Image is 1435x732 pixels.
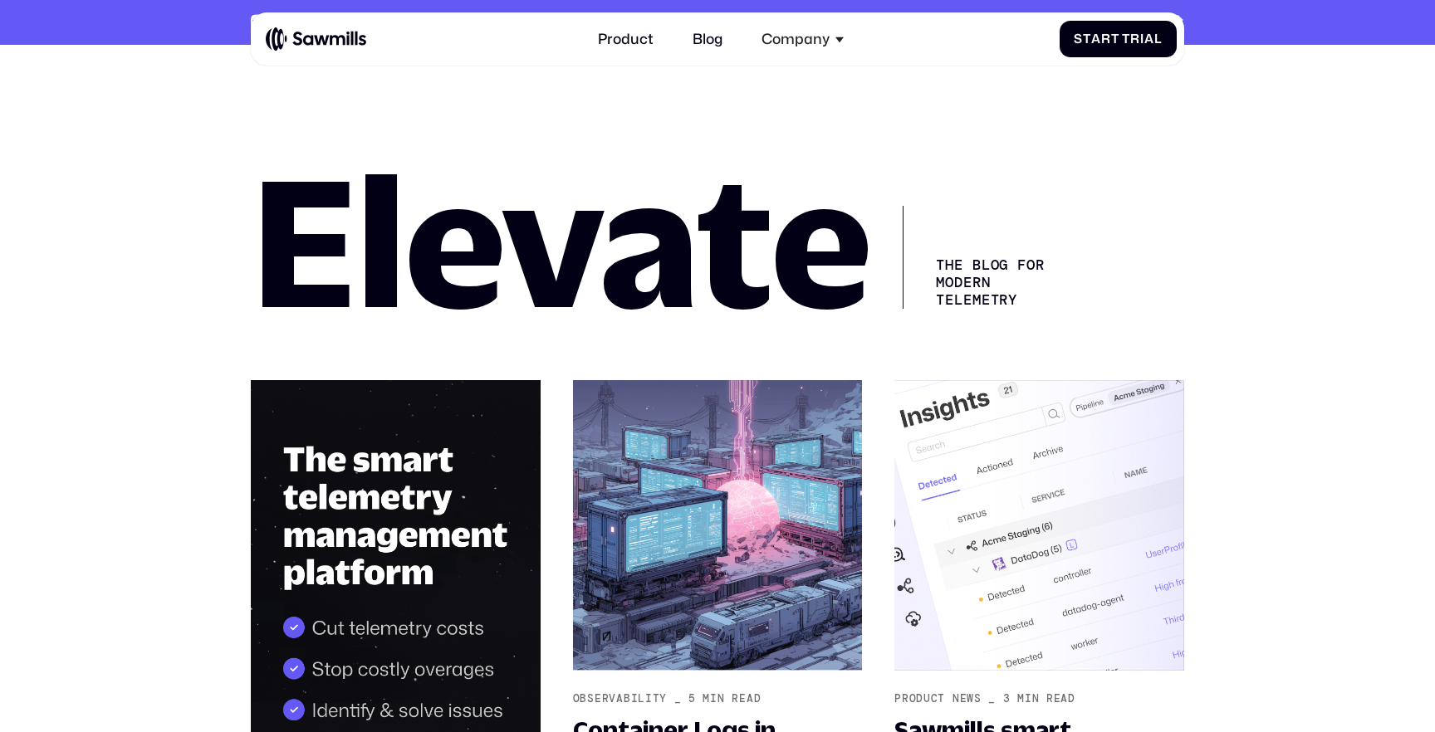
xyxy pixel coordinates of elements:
h1: Elevate [251,170,870,308]
div: min read [1017,692,1075,705]
span: t [1083,32,1091,46]
div: Observability [573,692,667,705]
a: StartTrial [1060,21,1177,57]
span: a [1091,32,1101,46]
span: r [1101,32,1111,46]
a: Blog [682,20,733,59]
div: Company [762,31,830,48]
div: _ [674,692,682,705]
span: T [1122,32,1130,46]
span: i [1140,32,1144,46]
div: min read [703,692,761,705]
div: The Blog for Modern telemetry [903,206,1046,308]
div: 5 [688,692,696,705]
div: _ [988,692,996,705]
div: 3 [1003,692,1011,705]
div: Company [751,20,855,59]
span: S [1074,32,1083,46]
span: a [1144,32,1154,46]
span: r [1130,32,1140,46]
span: t [1111,32,1119,46]
a: Product [587,20,664,59]
div: Product News [894,692,982,705]
span: l [1154,32,1163,46]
